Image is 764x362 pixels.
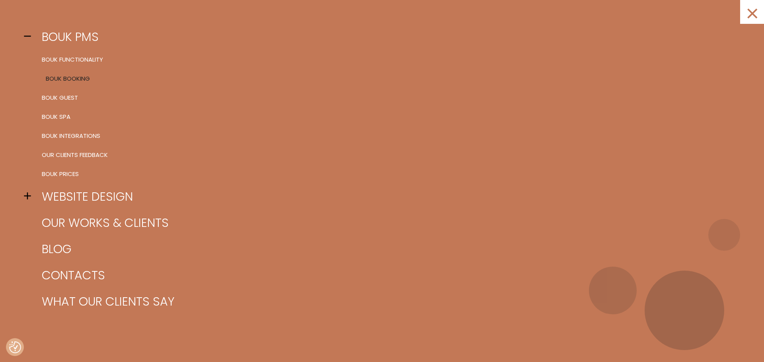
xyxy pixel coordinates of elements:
a: Our clients feedback [36,145,740,165]
a: BOUK SPA [36,107,740,126]
button: Consent Preferences [9,341,21,353]
a: Our works & clients [36,210,740,236]
a: Contacts [36,262,740,288]
a: BOUK PMS [36,24,740,50]
img: Revisit consent button [9,341,21,353]
a: What our clients say [36,288,740,315]
a: BOUK Prices [36,165,740,184]
a: BOUK Integrations [36,126,740,145]
a: BOUK Guest [36,88,740,107]
a: Blog [36,236,740,262]
a: Website design [36,184,740,210]
a: BOUK Functionality [36,50,740,69]
a: BOUK Booking [40,69,744,88]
